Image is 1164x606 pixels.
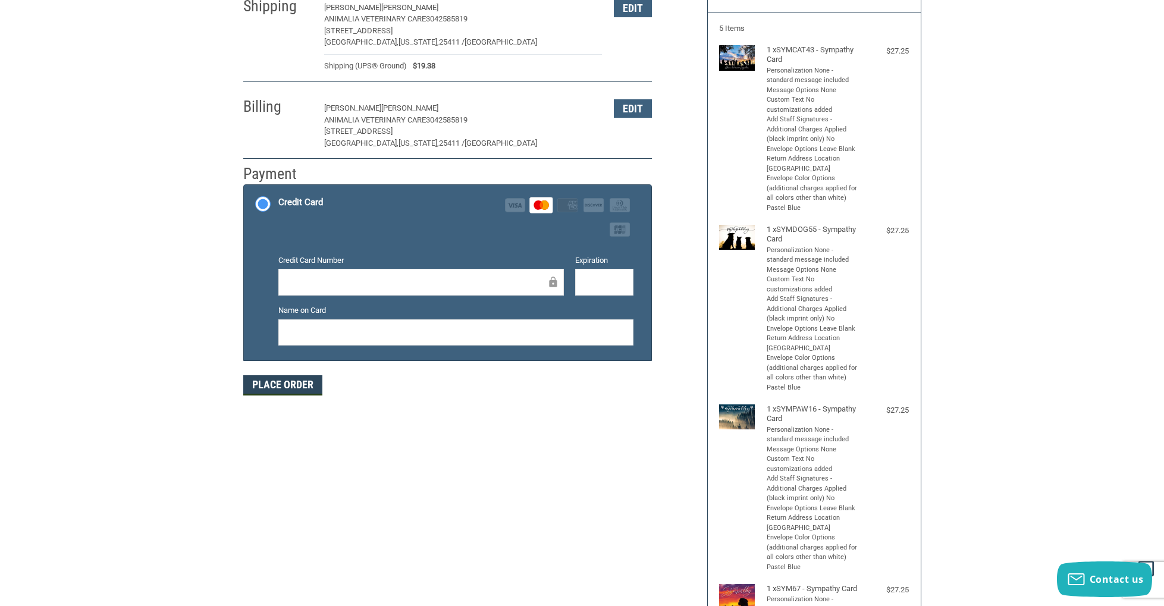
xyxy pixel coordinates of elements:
[381,103,438,112] span: [PERSON_NAME]
[439,37,465,46] span: 25411 /
[324,26,393,35] span: [STREET_ADDRESS]
[767,174,859,213] li: Envelope Color Options (additional charges applied for all colors other than white) Pastel Blue
[861,404,909,416] div: $27.25
[426,14,468,23] span: 3042585819
[278,193,323,212] div: Credit Card
[767,225,859,244] h4: 1 x SYMDOG55 - Sympathy Card
[767,86,859,96] li: Message Options None
[767,95,859,115] li: Custom Text No customizations added
[1057,561,1152,597] button: Contact us
[767,275,859,294] li: Custom Text No customizations added
[243,164,313,184] h2: Payment
[324,115,426,124] span: ANIMALIA VETERINARY CARE
[407,60,435,72] span: $19.38
[767,66,859,86] li: Personalization None - standard message included
[767,154,859,174] li: Return Address Location [GEOGRAPHIC_DATA]
[399,37,439,46] span: [US_STATE],
[767,265,859,275] li: Message Options None
[767,45,859,65] h4: 1 x SYMCAT43 - Sympathy Card
[465,37,537,46] span: [GEOGRAPHIC_DATA]
[278,255,564,266] label: Credit Card Number
[767,294,859,324] li: Add Staff Signatures - Additional Charges Applied (black imprint only) No
[767,474,859,504] li: Add Staff Signatures - Additional Charges Applied (black imprint only) No
[614,99,652,118] button: Edit
[465,139,537,147] span: [GEOGRAPHIC_DATA]
[767,145,859,155] li: Envelope Options Leave Blank
[767,584,859,594] h4: 1 x SYM67 - Sympathy Card
[324,127,393,136] span: [STREET_ADDRESS]
[426,115,468,124] span: 3042585819
[575,255,633,266] label: Expiration
[861,584,909,596] div: $27.25
[767,115,859,145] li: Add Staff Signatures - Additional Charges Applied (black imprint only) No
[324,60,407,72] span: Shipping (UPS® Ground)
[767,425,859,445] li: Personalization None - standard message included
[861,45,909,57] div: $27.25
[243,97,313,117] h2: Billing
[767,533,859,572] li: Envelope Color Options (additional charges applied for all colors other than white) Pastel Blue
[381,3,438,12] span: [PERSON_NAME]
[324,37,399,46] span: [GEOGRAPHIC_DATA],
[767,454,859,474] li: Custom Text No customizations added
[324,3,381,12] span: [PERSON_NAME]
[439,139,465,147] span: 25411 /
[767,246,859,265] li: Personalization None - standard message included
[278,304,633,316] label: Name on Card
[1090,573,1144,586] span: Contact us
[324,139,399,147] span: [GEOGRAPHIC_DATA],
[767,353,859,393] li: Envelope Color Options (additional charges applied for all colors other than white) Pastel Blue
[243,375,322,395] button: Place Order
[719,24,909,33] h3: 5 Items
[861,225,909,237] div: $27.25
[399,139,439,147] span: [US_STATE],
[767,513,859,533] li: Return Address Location [GEOGRAPHIC_DATA]
[324,103,381,112] span: [PERSON_NAME]
[767,324,859,334] li: Envelope Options Leave Blank
[767,334,859,353] li: Return Address Location [GEOGRAPHIC_DATA]
[767,504,859,514] li: Envelope Options Leave Blank
[767,404,859,424] h4: 1 x SYMPAW16 - Sympathy Card
[324,14,426,23] span: ANIMALIA VETERINARY CARE
[767,445,859,455] li: Message Options None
